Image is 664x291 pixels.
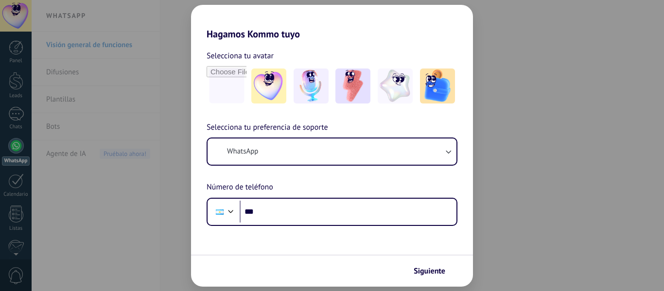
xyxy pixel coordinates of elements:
[409,263,458,279] button: Siguiente
[294,68,329,103] img: -2.jpeg
[420,68,455,103] img: -5.jpeg
[191,5,473,40] h2: Hagamos Kommo tuyo
[335,68,370,103] img: -3.jpeg
[207,121,328,134] span: Selecciona tu preferencia de soporte
[378,68,413,103] img: -4.jpeg
[208,138,456,165] button: WhatsApp
[227,147,258,156] span: WhatsApp
[207,50,274,62] span: Selecciona tu avatar
[414,268,445,274] span: Siguiente
[207,181,273,194] span: Número de teléfono
[210,202,229,222] div: Argentina: + 54
[251,68,286,103] img: -1.jpeg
